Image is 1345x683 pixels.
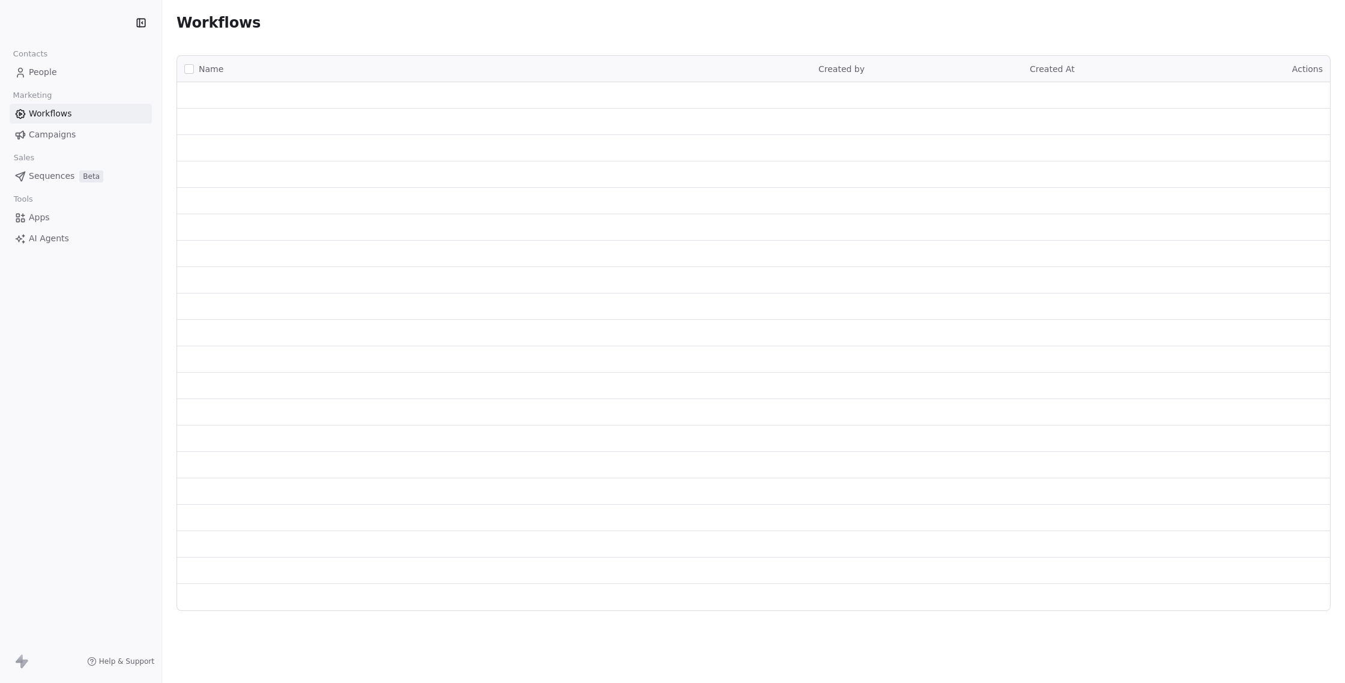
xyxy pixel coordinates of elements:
span: Workflows [177,14,261,31]
a: People [10,62,152,82]
a: AI Agents [10,229,152,248]
span: Created by [818,64,865,74]
span: Marketing [8,86,57,104]
span: Sales [8,149,40,167]
span: Apps [29,211,50,224]
a: Help & Support [87,657,154,666]
span: Beta [79,170,103,182]
a: Apps [10,208,152,227]
a: SequencesBeta [10,166,152,186]
a: Campaigns [10,125,152,145]
a: Workflows [10,104,152,124]
span: Created At [1030,64,1075,74]
span: Campaigns [29,128,76,141]
span: Sequences [29,170,74,182]
span: Contacts [8,45,53,63]
span: Help & Support [99,657,154,666]
span: Name [199,63,223,76]
span: Actions [1292,64,1323,74]
span: Workflows [29,107,72,120]
span: Tools [8,190,38,208]
span: People [29,66,57,79]
span: AI Agents [29,232,69,245]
